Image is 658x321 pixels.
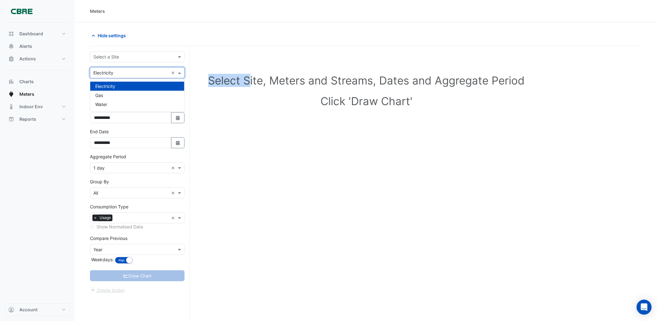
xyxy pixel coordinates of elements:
[95,93,103,98] span: Gas
[5,28,70,40] button: Dashboard
[5,303,70,316] button: Account
[92,215,98,221] span: ×
[19,307,37,313] span: Account
[171,190,176,196] span: Clear
[96,223,143,230] label: Show Normalised Data
[637,300,652,315] div: Open Intercom Messenger
[95,102,107,107] span: Water
[19,91,34,97] span: Meters
[90,153,126,160] label: Aggregate Period
[90,8,105,14] div: Meters
[8,43,14,49] app-icon: Alerts
[100,74,633,87] h1: Select Site, Meters and Streams, Dates and Aggregate Period
[5,113,70,125] button: Reports
[175,115,181,120] fa-icon: Select Date
[175,140,181,145] fa-icon: Select Date
[19,43,32,49] span: Alerts
[90,203,128,210] label: Consumption Type
[90,256,114,263] label: Weekdays:
[5,100,70,113] button: Indoor Env
[90,178,109,185] label: Group By
[8,91,14,97] app-icon: Meters
[19,116,36,122] span: Reports
[8,104,14,110] app-icon: Indoor Env
[90,128,109,135] label: End Date
[5,53,70,65] button: Actions
[19,79,34,85] span: Charts
[5,88,70,100] button: Meters
[171,165,176,171] span: Clear
[171,215,176,221] span: Clear
[19,31,43,37] span: Dashboard
[90,287,125,292] app-escalated-ticket-create-button: Please correct errors first
[8,79,14,85] app-icon: Charts
[100,94,633,108] h1: Click 'Draw Chart'
[90,235,127,242] label: Compare Previous
[7,5,36,18] img: Company Logo
[98,32,126,39] span: Hide settings
[8,31,14,37] app-icon: Dashboard
[90,30,130,41] button: Hide settings
[98,215,112,221] span: Usage
[95,84,115,89] span: Electricity
[171,69,176,76] span: Clear
[5,75,70,88] button: Charts
[19,56,36,62] span: Actions
[90,79,185,112] ng-dropdown-panel: Options list
[8,116,14,122] app-icon: Reports
[19,104,43,110] span: Indoor Env
[8,56,14,62] app-icon: Actions
[90,223,185,230] div: Select meters or streams to enable normalisation
[5,40,70,53] button: Alerts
